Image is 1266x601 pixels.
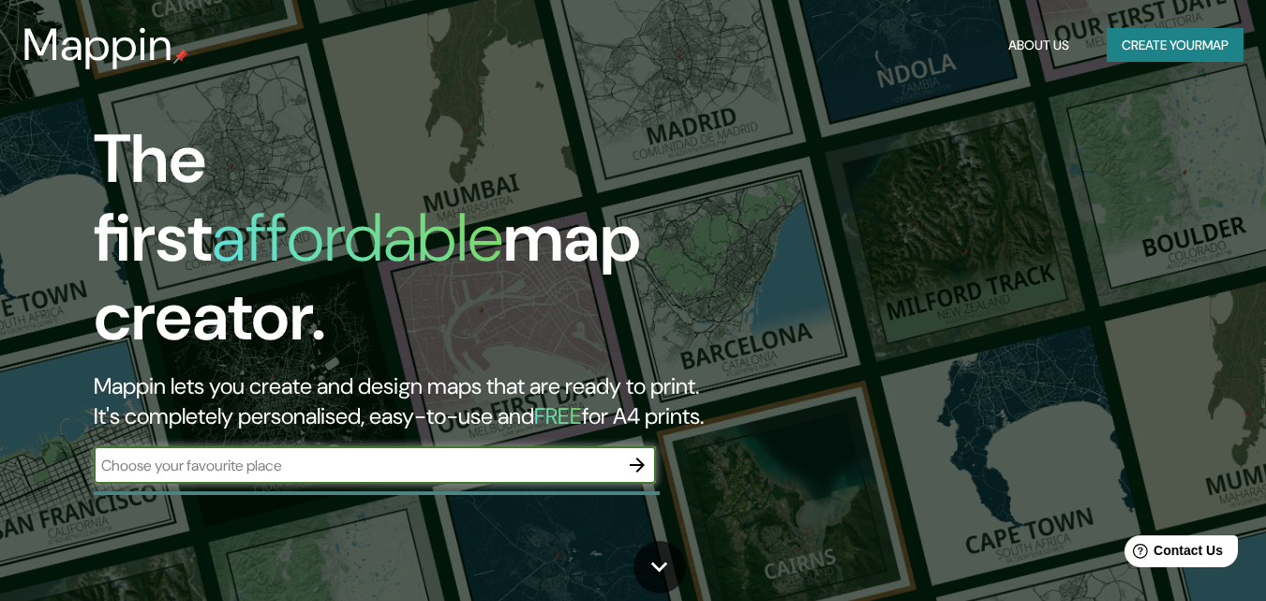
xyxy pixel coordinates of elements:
[94,455,618,476] input: Choose your favourite place
[534,401,582,430] h5: FREE
[1001,28,1077,63] button: About Us
[94,120,727,371] h1: The first map creator.
[94,371,727,431] h2: Mappin lets you create and design maps that are ready to print. It's completely personalised, eas...
[1107,28,1244,63] button: Create yourmap
[173,49,188,64] img: mappin-pin
[212,194,503,281] h1: affordable
[1099,528,1245,580] iframe: Help widget launcher
[22,19,173,71] h3: Mappin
